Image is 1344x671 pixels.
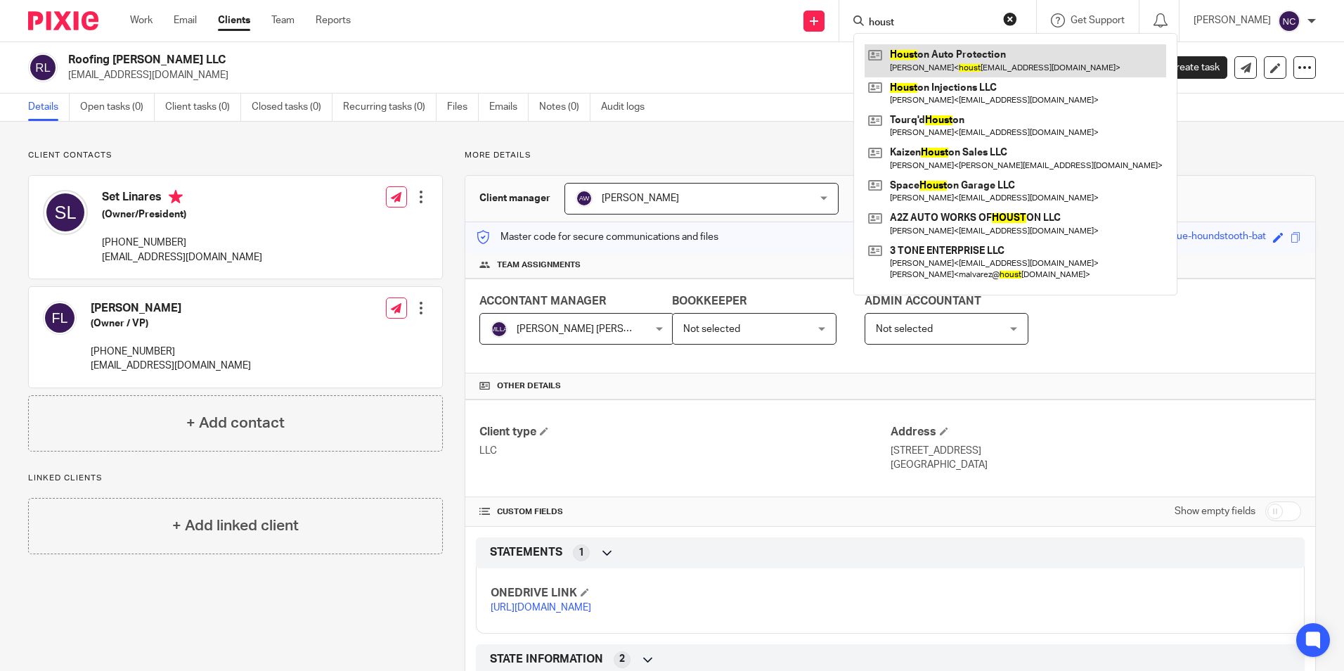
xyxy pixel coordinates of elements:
[490,545,562,560] span: STATEMENTS
[479,191,550,205] h3: Client manager
[102,190,262,207] h4: Set Linares
[1115,229,1266,245] div: better-navy-blue-houndstooth-bat
[91,317,251,331] h5: (Owner / VP)
[1003,12,1017,26] button: Clear
[1071,15,1125,25] span: Get Support
[169,190,183,204] i: Primary
[447,94,479,121] a: Files
[489,94,529,121] a: Emails
[43,301,77,335] img: svg%3E
[465,150,1316,161] p: More details
[80,94,155,121] a: Open tasks (0)
[683,324,740,334] span: Not selected
[218,13,250,27] a: Clients
[68,53,913,68] h2: Roofing [PERSON_NAME] LLC
[491,603,591,613] a: [URL][DOMAIN_NAME]
[28,94,70,121] a: Details
[91,345,251,359] p: [PHONE_NUMBER]
[865,295,981,307] span: ADMIN ACCOUNTANT
[271,13,295,27] a: Team
[43,190,88,235] img: svg%3E
[479,425,890,440] h4: Client type
[91,301,251,316] h4: [PERSON_NAME]
[497,381,561,392] span: Other details
[579,546,584,560] span: 1
[186,412,285,434] h4: + Add contact
[174,13,197,27] a: Email
[479,444,890,458] p: LLC
[491,586,890,601] h4: ONEDRIVE LINK
[28,150,443,161] p: Client contacts
[172,515,299,537] h4: + Add linked client
[1175,504,1255,518] label: Show empty fields
[165,94,241,121] a: Client tasks (0)
[479,506,890,518] h4: CUSTOM FIELDS
[891,425,1301,440] h4: Address
[28,11,98,30] img: Pixie
[601,94,655,121] a: Audit logs
[102,250,262,264] p: [EMAIL_ADDRESS][DOMAIN_NAME]
[1278,10,1300,32] img: svg%3E
[102,207,262,222] h5: (Owner/President)
[479,295,606,307] span: ACCONTANT MANAGER
[891,458,1301,472] p: [GEOGRAPHIC_DATA]
[490,652,603,667] span: STATE INFORMATION
[68,68,1125,82] p: [EMAIL_ADDRESS][DOMAIN_NAME]
[343,94,437,121] a: Recurring tasks (0)
[867,17,994,30] input: Search
[602,193,679,203] span: [PERSON_NAME]
[476,230,718,244] p: Master code for secure communications and files
[891,444,1301,458] p: [STREET_ADDRESS]
[102,236,262,250] p: [PHONE_NUMBER]
[497,260,581,271] span: Team assignments
[876,324,933,334] span: Not selected
[517,324,673,334] span: [PERSON_NAME] [PERSON_NAME]
[1146,56,1227,79] a: Create task
[619,652,625,666] span: 2
[130,13,153,27] a: Work
[491,321,508,338] img: svg%3E
[576,190,593,207] img: svg%3E
[28,473,443,484] p: Linked clients
[28,53,58,82] img: svg%3E
[252,94,332,121] a: Closed tasks (0)
[1194,13,1271,27] p: [PERSON_NAME]
[539,94,590,121] a: Notes (0)
[316,13,351,27] a: Reports
[672,295,747,307] span: BOOKKEEPER
[91,359,251,373] p: [EMAIL_ADDRESS][DOMAIN_NAME]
